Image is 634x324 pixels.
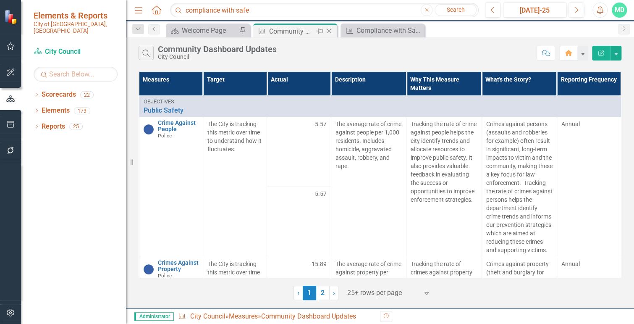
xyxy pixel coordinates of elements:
[335,121,401,169] span: The average rate of crime against people per 1,000 residents. Includes homicide, aggravated assau...
[190,312,225,320] a: City Council
[158,54,276,60] div: City Council
[261,312,356,320] div: Community Dashboard Updates
[42,90,76,100] a: Scorecards
[356,25,422,36] div: Compliance with Safe Drinking Water Act Standards
[34,11,118,21] span: Elements & Reports
[134,312,174,321] span: Administrator
[331,117,406,257] td: Double-Click to Edit
[178,312,374,321] div: » »
[316,286,330,300] a: 2
[612,3,627,18] button: MD
[203,117,267,257] td: Double-Click to Edit
[297,289,299,297] span: ‹
[139,117,203,257] td: Double-Click to Edit Right Click for Context Menu
[411,120,477,204] p: Tracking the rate of crime against people helps the city identify trends and allocate resources t...
[144,107,617,114] a: Public Safety
[207,121,262,153] span: The City is tracking this metric over time to understand how it fluctuates.
[333,289,335,297] span: ›
[561,260,617,268] div: Annual
[506,5,563,16] div: [DATE]-25
[4,10,19,24] img: ClearPoint Strategy
[207,261,262,292] span: The City is tracking this metric over time to understand how it fluctuates.
[269,26,314,37] div: Community Dashboard Updates
[42,122,65,132] a: Reports
[34,47,118,57] a: City Council
[267,187,331,257] td: Double-Click to Edit
[486,120,553,254] p: Crimes against persons (assaults and robberies for example) often result in significant, long-ter...
[158,273,172,279] span: Police
[312,260,327,268] span: 15.89
[406,117,482,257] td: Double-Click to Edit
[503,3,566,18] button: [DATE]-25
[158,260,199,273] a: Crimes Against Property
[182,25,237,36] div: Welcome Page
[168,25,237,36] a: Welcome Page
[315,190,327,198] span: 5.57
[158,120,199,133] a: Crime Against People
[170,3,479,18] input: Search ClearPoint...
[144,99,617,105] div: Objectives
[69,123,83,130] div: 25
[139,96,621,117] td: Double-Click to Edit Right Click for Context Menu
[315,120,327,128] span: 5.57
[158,45,276,54] div: Community Dashboard Updates
[42,106,70,116] a: Elements
[435,4,477,16] a: Search
[343,25,422,36] a: Compliance with Safe Drinking Water Act Standards
[228,312,257,320] a: Measures
[557,117,621,257] td: Double-Click to Edit
[482,117,557,257] td: Double-Click to Edit
[303,286,316,300] span: 1
[144,264,154,274] img: Tracking
[80,91,94,98] div: 22
[561,120,617,128] div: Annual
[34,21,118,34] small: City of [GEOGRAPHIC_DATA], [GEOGRAPHIC_DATA]
[74,107,90,114] div: 173
[158,133,172,139] span: Police
[34,67,118,82] input: Search Below...
[144,124,154,134] img: Tracking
